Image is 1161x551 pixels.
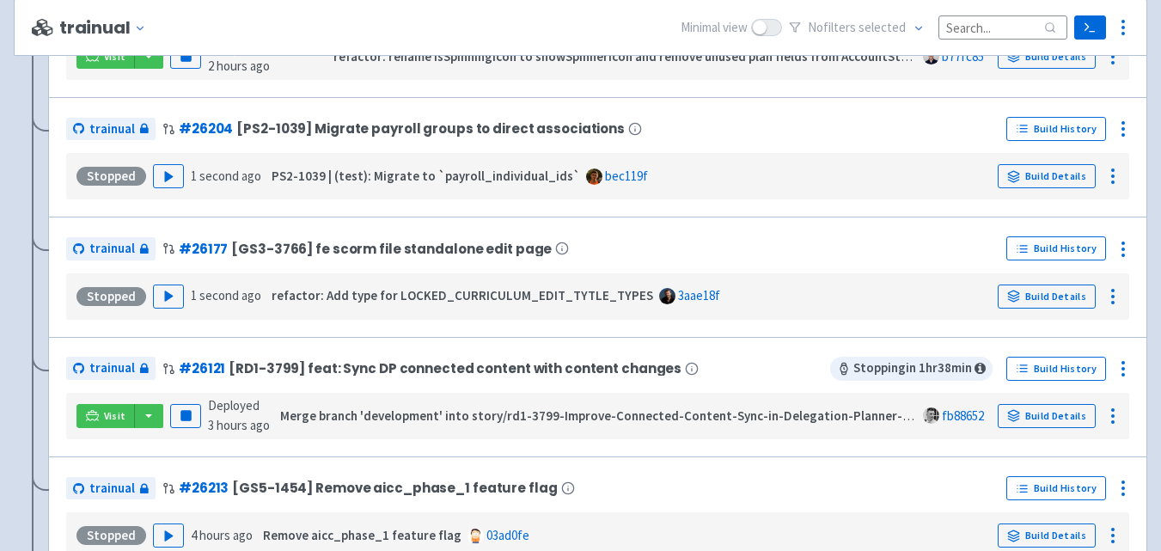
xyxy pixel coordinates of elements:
[938,15,1067,39] input: Search...
[170,404,201,428] button: Pause
[89,479,135,499] span: trainual
[1006,236,1106,260] a: Build History
[153,285,184,309] button: Play
[76,45,135,69] a: Visit
[59,18,153,38] button: trainual
[808,18,906,38] span: No filter s
[89,239,135,259] span: trainual
[170,45,201,69] button: Pause
[232,481,557,495] span: [GS5-1454] Remove aicc_phase_1 feature flag
[66,118,156,141] a: trainual
[605,168,648,184] a: bec119f
[76,404,135,428] a: Visit
[678,287,720,303] a: 3aae18f
[66,357,156,380] a: trainual
[76,526,146,545] div: Stopped
[153,164,184,188] button: Play
[191,527,253,543] time: 4 hours ago
[263,527,461,543] strong: Remove aicc_phase_1 feature flag
[859,19,906,35] span: selected
[179,240,228,258] a: #26177
[179,479,229,497] a: #26213
[998,45,1096,69] a: Build Details
[153,523,184,548] button: Play
[681,18,748,38] span: Minimal view
[229,361,681,376] span: [RD1-3799] feat: Sync DP connected content with content changes
[333,48,920,64] strong: refactor: rename isSpinningIcon to showSpinnerIcon and remove unused plan fields from AccountState
[89,119,135,139] span: trainual
[76,167,146,186] div: Stopped
[104,50,126,64] span: Visit
[272,287,653,303] strong: refactor: Add type for LOCKED_CURRICULUM_EDIT_TYTLE_TYPES
[89,358,135,378] span: trainual
[208,38,270,74] span: Deployed
[179,119,233,138] a: #26204
[942,48,984,64] a: b77fc85
[830,357,993,381] span: Stopping in 1 hr 38 min
[236,121,625,136] span: [PS2-1039] Migrate payroll groups to direct associations
[1006,357,1106,381] a: Build History
[208,58,270,74] time: 2 hours ago
[76,287,146,306] div: Stopped
[191,168,261,184] time: 1 second ago
[998,285,1096,309] a: Build Details
[998,404,1096,428] a: Build Details
[66,237,156,260] a: trainual
[104,409,126,423] span: Visit
[486,527,529,543] a: 03ad0fe
[179,359,225,377] a: #26121
[208,417,270,433] time: 3 hours ago
[66,477,156,500] a: trainual
[1074,15,1106,40] a: Terminal
[208,397,270,433] span: Deployed
[998,164,1096,188] a: Build Details
[942,407,984,424] a: fb88652
[191,287,261,303] time: 1 second ago
[1006,476,1106,500] a: Build History
[231,242,552,256] span: [GS3-3766] fe scorm file standalone edit page
[998,523,1096,548] a: Build Details
[1006,117,1106,141] a: Build History
[272,168,580,184] strong: PS2-1039 | (test): Migrate to `payroll_individual_ids`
